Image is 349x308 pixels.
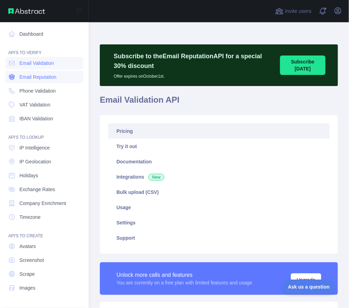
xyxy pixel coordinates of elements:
[6,71,83,83] a: Email Reputation
[274,6,313,17] button: Invite users
[19,74,56,80] span: Email Reputation
[6,268,83,280] a: Scrape
[19,158,51,165] span: IP Geolocation
[291,273,321,286] button: Upgrade
[6,197,83,209] a: Company Enrichment
[100,94,338,111] h1: Email Validation API
[6,240,83,253] a: Avatars
[116,271,252,279] div: Unlock more calls and features
[108,230,330,246] a: Support
[108,123,330,139] a: Pricing
[283,280,335,294] iframe: Toggle Customer Support
[6,126,83,140] div: API'S TO LOOKUP
[19,271,35,277] span: Scrape
[19,243,36,250] span: Avatars
[285,7,312,15] span: Invite users
[19,214,41,221] span: Timezone
[19,101,50,108] span: VAT Validation
[19,284,35,291] span: Images
[19,172,38,179] span: Holidays
[19,186,55,193] span: Exchange Rates
[6,225,83,239] div: API'S TO CREATE
[6,254,83,266] a: Screenshot
[6,282,83,294] a: Images
[114,71,273,79] p: Offer expires on October 1st.
[280,55,325,75] button: Subscribe [DATE]
[108,139,330,154] a: Try it out
[6,57,83,69] a: Email Validation
[6,28,83,40] a: Dashboard
[19,200,66,207] span: Company Enrichment
[19,60,54,67] span: Email Validation
[6,183,83,196] a: Exchange Rates
[19,115,53,122] span: IBAN Validation
[6,169,83,182] a: Holidays
[108,154,330,169] a: Documentation
[19,257,44,264] span: Screenshot
[108,200,330,215] a: Usage
[6,155,83,168] a: IP Geolocation
[19,144,50,151] span: IP Intelligence
[6,99,83,111] a: VAT Validation
[108,169,330,185] a: Integrations New
[116,279,252,286] div: You are currently on a free plan with limited features and usage
[6,42,83,55] div: API'S TO VERIFY
[6,112,83,125] a: IBAN Validation
[108,185,330,200] a: Bulk upload (CSV)
[108,215,330,230] a: Settings
[148,174,164,181] span: New
[19,87,56,94] span: Phone Validation
[6,211,83,223] a: Timezone
[114,51,273,71] p: Subscribe to the Email Reputation API for a special 30 % discount
[8,8,45,14] img: Abstract API
[6,85,83,97] a: Phone Validation
[6,142,83,154] a: IP Intelligence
